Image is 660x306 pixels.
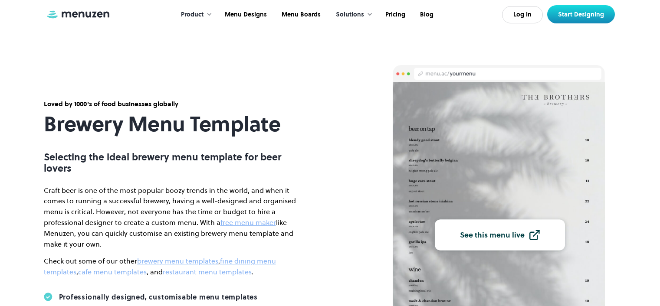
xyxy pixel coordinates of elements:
[327,1,377,28] div: Solutions
[172,1,217,28] div: Product
[435,220,565,251] a: See this menu live
[44,112,304,136] h1: Brewery Menu Template
[217,1,273,28] a: Menu Designs
[44,256,304,277] p: Check out some of our other , , , and .
[377,1,412,28] a: Pricing
[220,218,276,227] a: free menu maker
[336,10,364,20] div: Solutions
[78,267,147,277] a: cafe menu templates
[44,151,304,174] p: Selecting the ideal brewery menu template for beer lovers
[460,231,525,239] div: See this menu live
[44,99,304,109] div: Loved by 1000's of food businesses globally
[502,6,543,23] a: Log In
[137,256,218,266] a: brewery menu templates
[59,293,258,301] div: Professionally designed, customisable menu templates
[547,5,615,23] a: Start Designing
[412,1,440,28] a: Blog
[163,267,252,277] a: restaurant menu templates
[273,1,327,28] a: Menu Boards
[181,10,204,20] div: Product
[44,185,304,250] p: Craft beer is one of the most popular boozy trends in the world, and when it comes to running a s...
